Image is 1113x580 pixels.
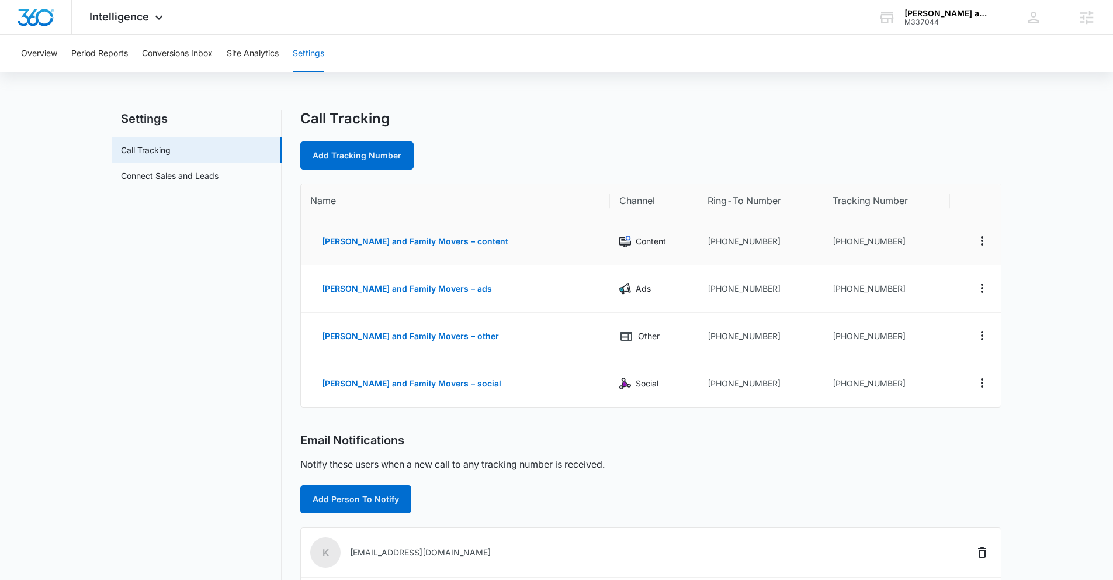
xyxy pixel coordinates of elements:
th: Ring-To Number [698,184,823,218]
button: Add Person To Notify [300,485,411,513]
button: Period Reports [71,35,128,72]
button: [PERSON_NAME] and Family Movers – ads [310,275,504,303]
td: [PHONE_NUMBER] [823,265,951,313]
td: [PHONE_NUMBER] [823,218,951,265]
td: [EMAIL_ADDRESS][DOMAIN_NAME] [301,528,930,578]
td: [PHONE_NUMBER] [698,360,823,407]
button: Site Analytics [227,35,279,72]
button: Actions [973,374,991,392]
img: Ads [619,283,631,295]
button: Actions [973,232,991,250]
span: k [310,537,341,568]
img: Social [619,378,631,389]
button: Settings [293,35,324,72]
p: Other [638,330,660,343]
td: [PHONE_NUMBER] [698,265,823,313]
button: Overview [21,35,57,72]
button: [PERSON_NAME] and Family Movers – content [310,227,520,256]
p: Content [636,235,666,248]
h2: Email Notifications [300,433,404,448]
span: Intelligence [89,11,149,23]
div: account name [904,9,990,18]
a: Call Tracking [121,144,171,156]
td: [PHONE_NUMBER] [823,360,951,407]
p: Social [636,377,658,390]
button: Delete [973,543,991,562]
th: Tracking Number [823,184,951,218]
h2: Settings [112,110,282,127]
div: account id [904,18,990,26]
td: [PHONE_NUMBER] [823,313,951,360]
th: Name [301,184,610,218]
img: Content [619,236,631,247]
button: Actions [973,279,991,298]
button: Conversions Inbox [142,35,213,72]
td: [PHONE_NUMBER] [698,218,823,265]
p: Ads [636,282,651,295]
a: Add Tracking Number [300,141,414,170]
button: Actions [973,326,991,345]
p: Notify these users when a new call to any tracking number is received. [300,457,605,471]
a: Connect Sales and Leads [121,170,219,182]
button: [PERSON_NAME] and Family Movers – other [310,322,511,350]
button: [PERSON_NAME] and Family Movers – social [310,370,513,398]
h1: Call Tracking [300,110,390,127]
th: Channel [610,184,698,218]
td: [PHONE_NUMBER] [698,313,823,360]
